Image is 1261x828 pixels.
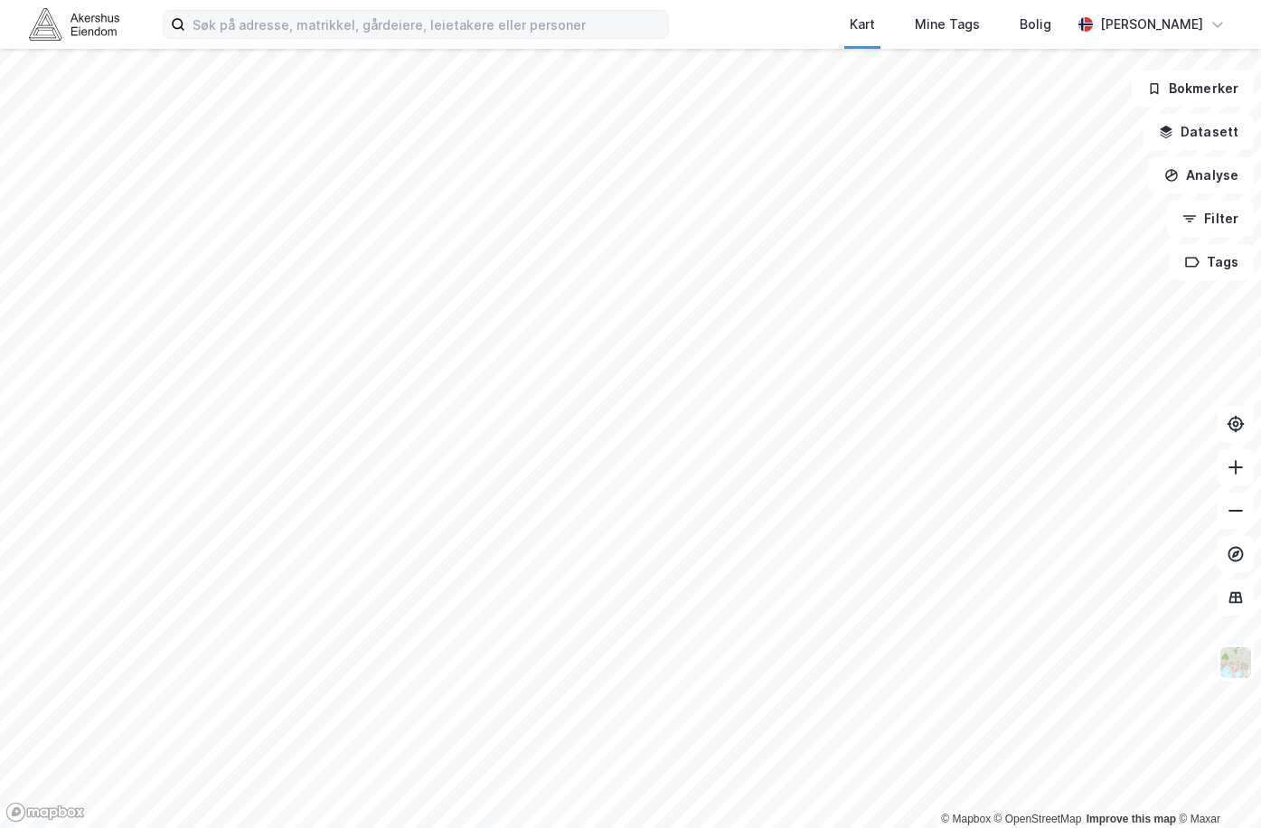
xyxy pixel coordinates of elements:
button: Bokmerker [1132,71,1254,107]
input: Søk på adresse, matrikkel, gårdeiere, leietakere eller personer [185,11,668,38]
iframe: Chat Widget [1171,741,1261,828]
button: Analyse [1149,157,1254,193]
button: Tags [1170,244,1254,280]
div: Mine Tags [915,14,980,35]
button: Datasett [1143,114,1254,150]
div: Kontrollprogram for chat [1171,741,1261,828]
div: Bolig [1020,14,1051,35]
div: Kart [850,14,875,35]
a: Mapbox [941,813,991,825]
img: akershus-eiendom-logo.9091f326c980b4bce74ccdd9f866810c.svg [29,8,119,40]
a: Mapbox homepage [5,802,85,823]
img: Z [1219,645,1253,680]
button: Filter [1167,201,1254,237]
a: OpenStreetMap [994,813,1082,825]
a: Improve this map [1087,813,1176,825]
div: [PERSON_NAME] [1100,14,1203,35]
